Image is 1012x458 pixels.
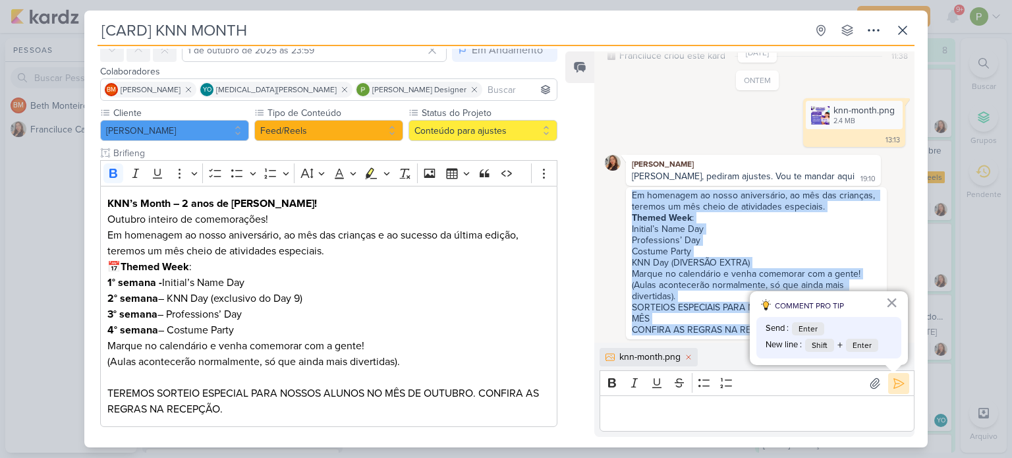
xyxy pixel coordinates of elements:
[107,322,550,338] p: – Costume Party
[107,276,162,289] strong: 1° semana -
[107,275,550,291] p: Initial’s Name Day
[632,235,881,246] div: Professions’ Day
[107,324,158,337] strong: 4° semana
[891,50,908,62] div: 11:38
[805,339,834,352] span: Shift
[632,212,692,223] strong: Themed Week
[806,101,903,129] div: knn-month.png
[107,306,550,322] p: – Professions’ Day
[885,292,898,313] button: Fechar
[837,337,843,353] span: +
[107,259,550,275] p: 📅 :
[121,84,181,96] span: [PERSON_NAME]
[121,260,189,273] strong: Themed Week
[100,65,557,78] div: Colaboradores
[107,87,116,94] p: BM
[632,223,881,235] div: Initial’s Name Day
[420,106,557,120] label: Status do Projeto
[846,339,878,352] span: Enter
[472,42,543,58] div: Em Andamento
[833,116,895,127] div: 2.4 MB
[182,38,447,62] input: Select a date
[266,106,403,120] label: Tipo de Conteúdo
[629,157,878,171] div: [PERSON_NAME]
[600,395,914,432] div: Editor editing area: main
[200,83,213,96] div: Yasmin Oliveira
[860,174,876,185] div: 19:10
[105,83,118,96] div: Beth Monteiro
[811,106,829,125] img: VzYO7S1ySBhuJX3r8ldYYCCjOg3PRCDfCnnWo9YI.png
[885,135,900,146] div: 13:13
[632,302,881,324] div: SORTEIOS ESPECIAIS PARA NOSSOS ALUNOS DURANTE O MÊS
[98,18,806,42] input: Kard Sem Título
[632,268,881,302] div: Marque no calendário e venha comemorar com a gente! (Aulas acontecerão normalmente, só que ainda ...
[107,196,550,259] p: Outubro inteiro de comemorações! Em homenagem ao nosso aniversário, ao mês das crianças e ao suce...
[254,120,403,141] button: Feed/Reels
[107,308,157,321] strong: 3° semana
[632,246,881,257] div: Costume Party
[766,322,789,335] span: Send :
[605,155,621,171] img: Franciluce Carvalho
[619,49,725,63] div: Franciluce criou este kard
[112,106,249,120] label: Cliente
[408,120,557,141] button: Conteúdo para ajustes
[372,84,466,96] span: [PERSON_NAME] Designer
[100,120,249,141] button: [PERSON_NAME]
[632,257,881,268] div: KNN Day (DIVERSÃO EXTRA)
[632,212,881,223] div: :
[485,82,554,98] input: Buscar
[111,146,557,160] input: Texto sem título
[632,171,855,182] div: [PERSON_NAME], pediram ajustes. Vou te mandar aqui
[766,339,802,352] span: New line :
[452,38,557,62] button: Em Andamento
[107,292,158,305] strong: 2° semana
[100,186,557,428] div: Editor editing area: main
[619,350,681,364] div: knn-month.png
[107,386,550,417] p: TEREMOS SORTEIO ESPECIAL PARA NOSSOS ALUNOS NO MÊS DE OUTUBRO. CONFIRA AS REGRAS NA RECEPÇÃO.
[216,84,337,96] span: [MEDICAL_DATA][PERSON_NAME]
[775,300,844,312] span: COMMENT PRO TIP
[356,83,370,96] img: Paloma Paixão Designer
[833,103,895,117] div: knn-month.png
[203,87,211,94] p: YO
[632,324,788,335] div: CONFIRA AS REGRAS NA RECEPÇÃO.
[100,160,557,186] div: Editor toolbar
[107,197,317,210] strong: KNN’s Month – 2 anos de [PERSON_NAME]!
[632,190,881,212] div: Em homenagem ao nosso aniversário, ao mês das crianças, teremos um mês cheio de atividades especi...
[792,322,824,335] span: Enter
[107,338,550,370] p: Marque no calendário e venha comemorar com a gente! (Aulas acontecerão normalmente, só que ainda ...
[107,291,550,306] p: – KNN Day (exclusivo do Day 9)
[600,370,914,396] div: Editor toolbar
[750,291,908,365] div: dicas para comentário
